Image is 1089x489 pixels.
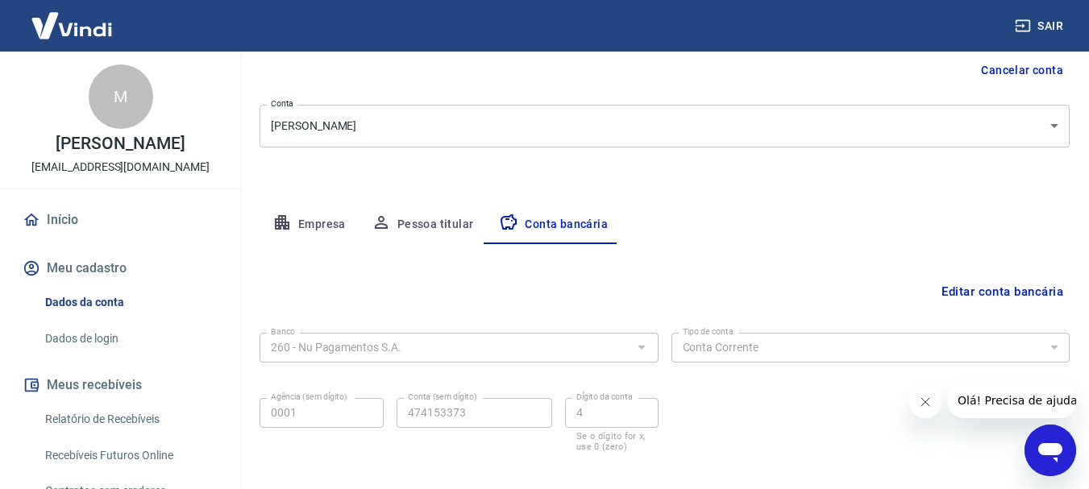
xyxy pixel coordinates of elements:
[10,11,135,24] span: Olá! Precisa de ajuda?
[39,322,222,355] a: Dados de login
[975,56,1070,85] button: Cancelar conta
[359,205,487,244] button: Pessoa titular
[271,325,295,338] label: Banco
[683,325,734,338] label: Tipo de conta
[19,1,124,50] img: Vindi
[948,383,1076,418] iframe: Mensagem da empresa
[39,403,222,436] a: Relatório de Recebíveis
[56,135,185,152] p: [PERSON_NAME]
[909,386,941,418] iframe: Fechar mensagem
[271,391,347,403] label: Agência (sem dígito)
[89,64,153,129] div: M
[935,276,1070,307] button: Editar conta bancária
[19,367,222,403] button: Meus recebíveis
[1012,11,1070,41] button: Sair
[19,251,222,286] button: Meu cadastro
[19,202,222,238] a: Início
[486,205,621,244] button: Conta bancária
[271,97,293,110] label: Conta
[1025,425,1076,476] iframe: Botão para abrir a janela de mensagens
[260,205,359,244] button: Empresa
[39,439,222,472] a: Recebíveis Futuros Online
[408,391,477,403] label: Conta (sem dígito)
[31,159,210,176] p: [EMAIL_ADDRESS][DOMAIN_NAME]
[576,391,633,403] label: Dígito da conta
[260,105,1070,147] div: [PERSON_NAME]
[576,431,647,452] p: Se o dígito for x, use 0 (zero)
[39,286,222,319] a: Dados da conta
